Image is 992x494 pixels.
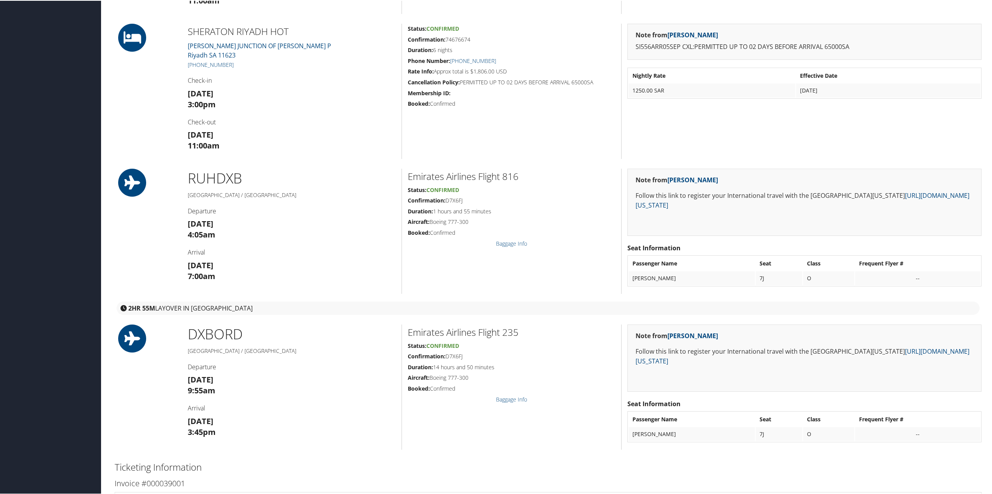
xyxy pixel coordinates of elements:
[426,185,459,193] span: Confirmed
[408,196,615,204] h5: D7X6FJ
[188,60,234,68] a: [PHONE_NUMBER]
[408,352,615,360] h5: D7X6FJ
[188,117,396,126] h4: Check-out
[408,24,426,31] strong: Status:
[408,99,615,107] h5: Confirmed
[855,412,980,426] th: Frequent Flyer #
[408,89,451,96] strong: Membership ID:
[667,175,718,183] a: [PERSON_NAME]
[408,352,445,359] strong: Confirmation:
[408,207,615,215] h5: 1 hours and 55 minutes
[636,190,973,210] p: Follow this link to register your International travel with the [GEOGRAPHIC_DATA][US_STATE]
[803,426,854,440] td: O
[188,229,215,239] strong: 4:05am
[408,45,615,53] h5: 6 nights
[803,271,854,285] td: O
[496,395,527,402] a: Baggage Info
[408,45,433,53] strong: Duration:
[188,218,213,228] strong: [DATE]
[426,341,459,349] span: Confirmed
[115,477,982,488] h3: Invoice #000039001
[188,384,215,395] strong: 9:55am
[756,426,802,440] td: 7J
[188,129,213,139] strong: [DATE]
[115,460,982,473] h2: Ticketing Information
[188,206,396,215] h4: Departure
[188,168,396,187] h1: RUH DXB
[408,67,615,75] h5: Approx total is $1,806.00 USD
[756,412,802,426] th: Seat
[408,78,460,85] strong: Cancellation Policy:
[408,363,615,370] h5: 14 hours and 50 minutes
[636,41,973,51] p: SI556ARR05SEP CXL:PERMITTED UP TO 02 DAYS BEFORE ARRIVAL 65000SA
[629,412,754,426] th: Passenger Name
[408,217,430,225] strong: Aircraft:
[408,35,615,43] h5: 74676674
[627,243,681,251] strong: Seat Information
[188,324,396,343] h1: DXB ORD
[859,274,976,281] div: --
[408,185,426,193] strong: Status:
[408,217,615,225] h5: Boeing 777-300
[855,256,980,270] th: Frequent Flyer #
[636,346,973,366] p: Follow this link to register your International travel with the [GEOGRAPHIC_DATA][US_STATE]
[408,373,615,381] h5: Boeing 777-300
[188,41,331,59] a: [PERSON_NAME] JUNCTION OF [PERSON_NAME] PRiyadh SA 11623
[859,430,976,437] div: --
[636,175,718,183] strong: Note from
[408,196,445,203] strong: Confirmation:
[188,346,396,354] h5: [GEOGRAPHIC_DATA] / [GEOGRAPHIC_DATA]
[188,140,220,150] strong: 11:00am
[188,190,396,198] h5: [GEOGRAPHIC_DATA] / [GEOGRAPHIC_DATA]
[667,30,718,38] a: [PERSON_NAME]
[188,247,396,256] h4: Arrival
[408,228,430,236] strong: Booked:
[756,256,802,270] th: Seat
[450,56,496,64] a: [PHONE_NUMBER]
[408,373,430,381] strong: Aircraft:
[408,99,430,106] strong: Booked:
[629,68,795,82] th: Nightly Rate
[629,426,754,440] td: [PERSON_NAME]
[496,239,527,246] a: Baggage Info
[408,363,433,370] strong: Duration:
[188,426,216,436] strong: 3:45pm
[803,256,854,270] th: Class
[408,78,615,86] h5: PERMITTED UP TO 02 DAYS BEFORE ARRIVAL 65000SA
[188,87,213,98] strong: [DATE]
[188,24,396,37] h2: SHERATON RIYADH HOT
[756,271,802,285] td: 7J
[128,303,155,312] strong: 2HR 55M
[636,331,718,339] strong: Note from
[667,331,718,339] a: [PERSON_NAME]
[188,362,396,370] h4: Departure
[796,68,980,82] th: Effective Date
[408,35,445,42] strong: Confirmation:
[188,98,216,109] strong: 3:00pm
[408,341,426,349] strong: Status:
[627,399,681,407] strong: Seat Information
[117,301,980,314] div: layover in [GEOGRAPHIC_DATA]
[629,271,754,285] td: [PERSON_NAME]
[408,67,434,74] strong: Rate Info:
[188,270,215,281] strong: 7:00am
[796,83,980,97] td: [DATE]
[803,412,854,426] th: Class
[188,374,213,384] strong: [DATE]
[629,83,795,97] td: 1250.00 SAR
[408,56,450,64] strong: Phone Number:
[408,325,615,338] h2: Emirates Airlines Flight 235
[426,24,459,31] span: Confirmed
[408,207,433,214] strong: Duration:
[188,415,213,426] strong: [DATE]
[188,75,396,84] h4: Check-in
[408,228,615,236] h5: Confirmed
[408,384,615,392] h5: Confirmed
[188,403,396,412] h4: Arrival
[408,384,430,391] strong: Booked:
[408,169,615,182] h2: Emirates Airlines Flight 816
[188,259,213,270] strong: [DATE]
[629,256,754,270] th: Passenger Name
[636,30,718,38] strong: Note from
